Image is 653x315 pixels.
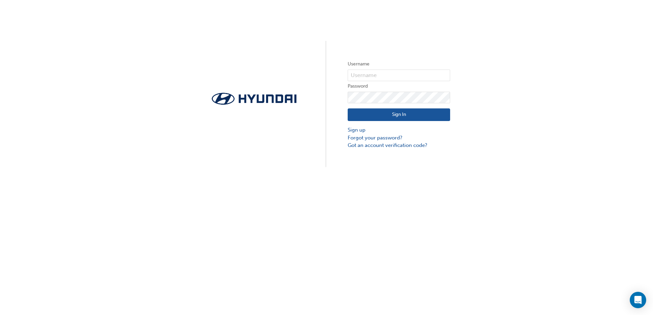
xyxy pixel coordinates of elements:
a: Sign up [348,126,450,134]
a: Forgot your password? [348,134,450,142]
img: Trak [203,91,305,107]
a: Got an account verification code? [348,141,450,149]
label: Password [348,82,450,90]
button: Sign In [348,108,450,121]
div: Open Intercom Messenger [630,292,646,308]
input: Username [348,70,450,81]
label: Username [348,60,450,68]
